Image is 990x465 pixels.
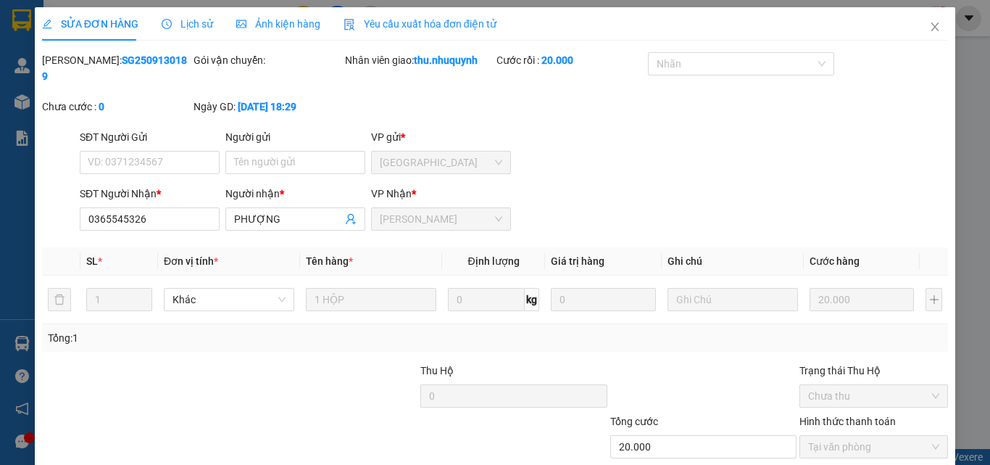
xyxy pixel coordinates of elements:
b: 0 [99,101,104,112]
div: Tổng: 1 [48,330,383,346]
span: VP Nhận [371,188,412,199]
div: Ngày GD: [194,99,342,115]
button: delete [48,288,71,311]
div: Trạng thái Thu Hộ [799,363,948,379]
input: 0 [810,288,914,311]
span: Định lượng [467,255,519,267]
b: thu.nhuquynh [414,54,478,66]
button: Close [915,7,955,48]
div: Gói vận chuyển: [194,52,342,68]
span: Phan Rang [380,208,502,230]
span: SL [86,255,98,267]
span: kg [525,288,539,311]
div: Người nhận [225,186,365,202]
span: Ảnh kiện hàng [236,18,320,30]
span: edit [42,19,52,29]
span: clock-circle [162,19,172,29]
div: Nhân viên giao: [345,52,494,68]
span: close [929,21,941,33]
span: Đơn vị tính [164,255,218,267]
div: SĐT Người Nhận [80,186,220,202]
span: Lịch sử [162,18,213,30]
span: Sài Gòn [380,152,502,173]
div: Chưa cước : [42,99,191,115]
div: [PERSON_NAME]: [42,52,191,84]
span: SỬA ĐƠN HÀNG [42,18,138,30]
button: plus [925,288,942,311]
span: Tên hàng [306,255,353,267]
span: Giá trị hàng [551,255,604,267]
span: Yêu cầu xuất hóa đơn điện tử [344,18,496,30]
span: picture [236,19,246,29]
div: SĐT Người Gửi [80,129,220,145]
span: Khác [172,289,286,310]
span: Tại văn phòng [808,436,939,458]
th: Ghi chú [662,247,804,276]
span: Chưa thu [808,385,939,407]
input: VD: Bàn, Ghế [306,288,436,311]
span: user-add [345,213,357,225]
b: 20.000 [541,54,573,66]
input: 0 [551,288,655,311]
b: [DATE] 18:29 [238,101,296,112]
span: Cước hàng [810,255,860,267]
label: Hình thức thanh toán [799,416,896,427]
input: Ghi Chú [667,288,798,311]
div: VP gửi [371,129,511,145]
div: Người gửi [225,129,365,145]
span: Thu Hộ [420,365,454,376]
div: Cước rồi : [496,52,645,68]
span: Tổng cước [610,416,658,427]
img: icon [344,19,355,30]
